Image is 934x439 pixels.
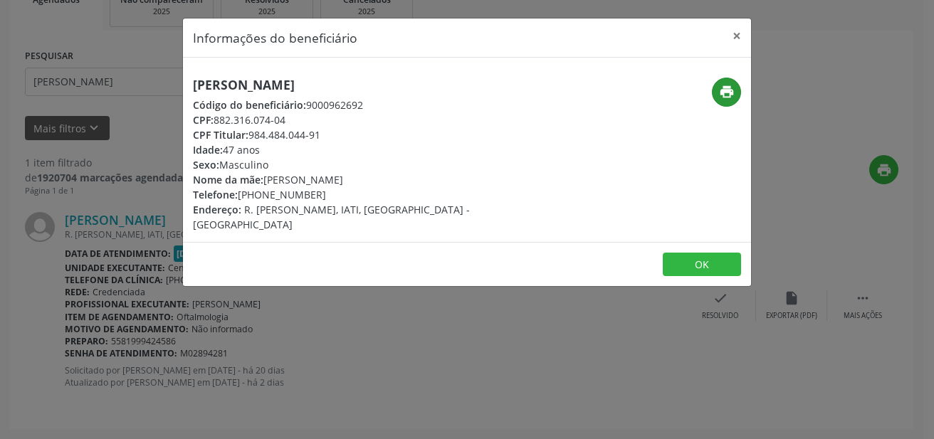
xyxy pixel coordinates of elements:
[193,157,552,172] div: Masculino
[663,253,741,277] button: OK
[193,172,552,187] div: [PERSON_NAME]
[193,188,238,201] span: Telefone:
[193,142,552,157] div: 47 anos
[193,113,214,127] span: CPF:
[193,98,306,112] span: Código do beneficiário:
[193,28,357,47] h5: Informações do beneficiário
[193,203,470,231] span: R. [PERSON_NAME], IATI, [GEOGRAPHIC_DATA] - [GEOGRAPHIC_DATA]
[193,143,223,157] span: Idade:
[723,18,751,53] button: Close
[193,187,552,202] div: [PHONE_NUMBER]
[193,78,552,92] h5: [PERSON_NAME]
[193,127,552,142] div: 984.484.044-91
[193,128,248,142] span: CPF Titular:
[193,112,552,127] div: 882.316.074-04
[193,97,552,112] div: 9000962692
[712,78,741,107] button: print
[193,173,263,186] span: Nome da mãe:
[719,84,735,100] i: print
[193,158,219,171] span: Sexo:
[193,203,241,216] span: Endereço:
